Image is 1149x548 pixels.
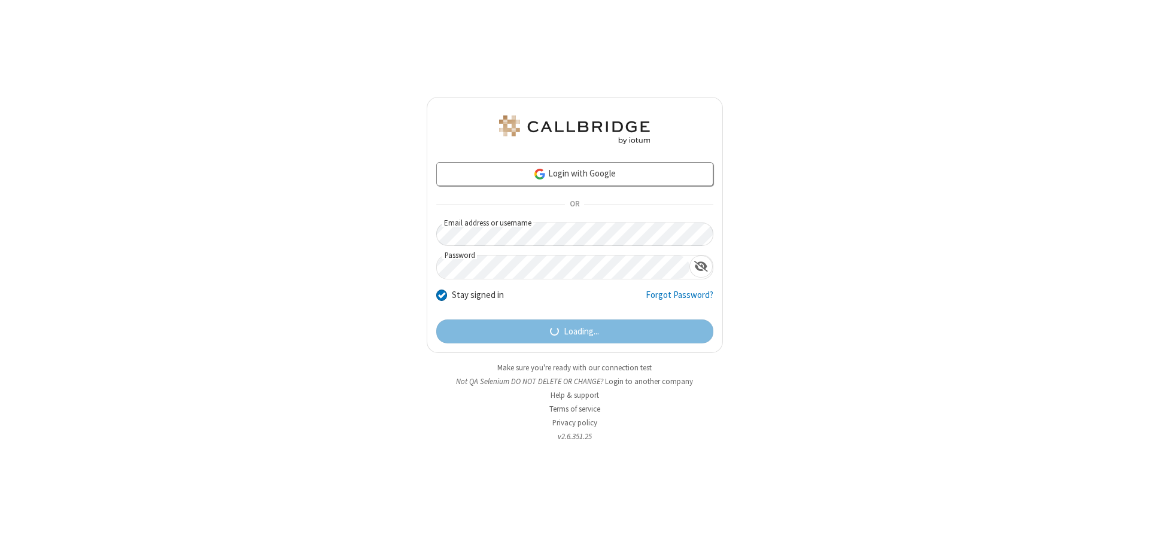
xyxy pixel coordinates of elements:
span: Loading... [564,325,599,339]
img: google-icon.png [533,168,546,181]
button: Login to another company [605,376,693,387]
button: Loading... [436,319,713,343]
a: Help & support [551,390,599,400]
a: Login with Google [436,162,713,186]
input: Password [437,255,689,279]
div: Show password [689,255,713,278]
iframe: Chat [1119,517,1140,540]
span: OR [565,196,584,213]
li: Not QA Selenium DO NOT DELETE OR CHANGE? [427,376,723,387]
input: Email address or username [436,223,713,246]
li: v2.6.351.25 [427,431,723,442]
a: Privacy policy [552,418,597,428]
img: QA Selenium DO NOT DELETE OR CHANGE [497,115,652,144]
a: Terms of service [549,404,600,414]
a: Make sure you're ready with our connection test [497,363,652,373]
label: Stay signed in [452,288,504,302]
a: Forgot Password? [646,288,713,311]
